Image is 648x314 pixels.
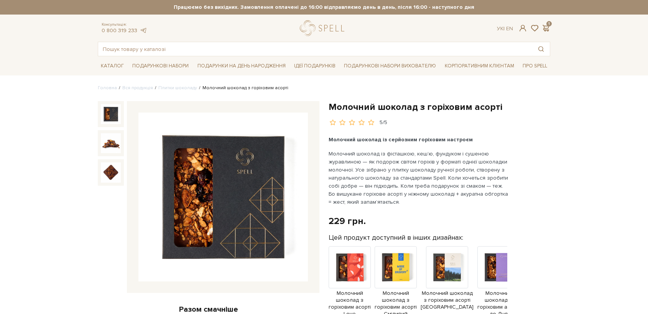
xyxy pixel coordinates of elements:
a: Молочний шоколад з горіховим асорті [GEOGRAPHIC_DATA] [421,263,474,311]
span: | [503,25,505,32]
div: 5/5 [380,119,387,126]
button: Пошук товару у каталозі [532,42,550,56]
li: Молочний шоколад з горіховим асорті [197,85,288,92]
a: logo [300,20,348,36]
img: Продукт [426,246,468,288]
a: Вся продукція [122,85,153,91]
img: Молочний шоколад з горіховим асорті [101,104,121,124]
a: En [506,25,513,32]
a: Подарунки на День народження [194,60,289,72]
strong: Працюємо без вихідних. Замовлення оплачені до 16:00 відправляємо день в день, після 16:00 - насту... [98,4,550,11]
img: Молочний шоколад з горіховим асорті [138,113,308,282]
label: Цей продукт доступний в інших дизайнах: [329,233,463,242]
a: Каталог [98,60,127,72]
p: Молочний шоколад із фісташкою, кеш’ю, фундуком і сушеною журавлиною — як подорож світом горіхів у... [329,150,508,206]
img: Продукт [375,246,417,288]
a: Плитки шоколаду [158,85,197,91]
b: Молочний шоколад із серйозним горіховим настроєм [329,136,473,143]
span: Молочний шоколад з горіховим асорті [GEOGRAPHIC_DATA] [421,290,474,311]
img: Молочний шоколад з горіховим асорті [101,133,121,153]
a: 0 800 319 233 [102,27,137,34]
span: Консультація: [102,22,147,27]
a: telegram [139,27,147,34]
a: Подарункові набори [129,60,192,72]
a: Головна [98,85,117,91]
div: 229 грн. [329,215,366,227]
input: Пошук товару у каталозі [98,42,532,56]
a: Корпоративним клієнтам [442,59,517,72]
img: Продукт [329,246,371,288]
a: Подарункові набори вихователю [341,59,439,72]
a: Ідеї подарунків [291,60,339,72]
a: Про Spell [520,60,550,72]
h1: Молочний шоколад з горіховим асорті [329,101,550,113]
div: Ук [497,25,513,32]
img: Молочний шоколад з горіховим асорті [101,162,121,182]
img: Продукт [477,246,520,288]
